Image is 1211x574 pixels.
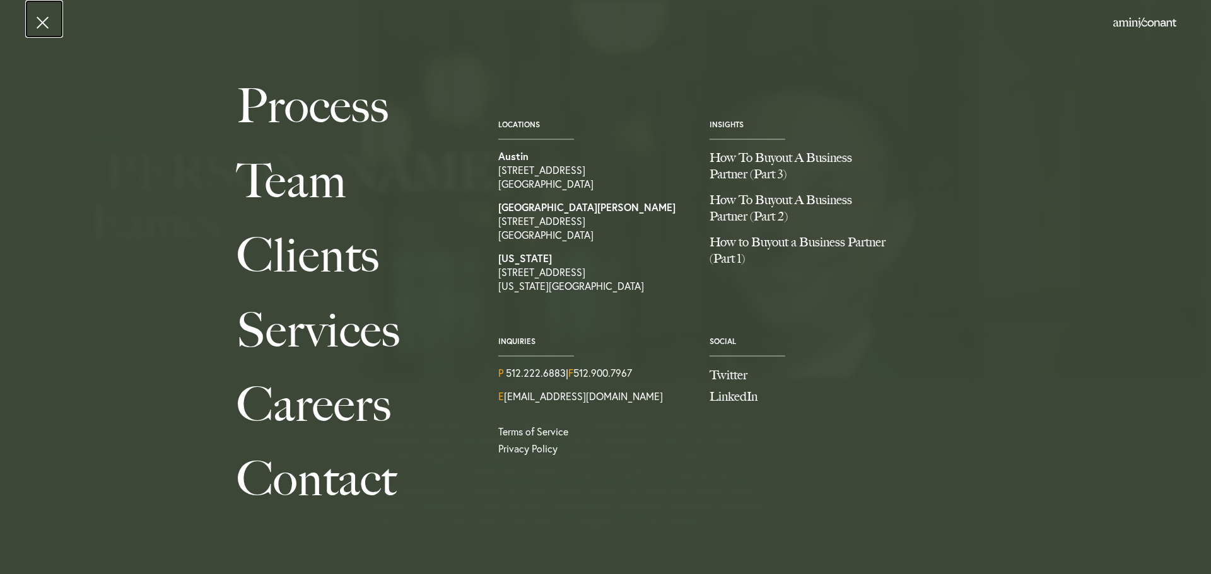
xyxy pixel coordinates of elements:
[1113,18,1176,28] img: Amini & Conant
[498,366,691,380] div: | 512.900.7967
[237,442,470,516] a: Contact
[237,367,470,442] a: Careers
[498,251,552,265] strong: [US_STATE]
[498,389,663,403] a: Email Us
[237,293,470,367] a: Services
[710,366,902,384] a: Follow us on Twitter
[498,120,540,129] a: Locations
[498,442,691,456] a: Privacy Policy
[498,149,691,191] a: View on map
[498,425,568,439] a: Terms of Service
[498,251,691,293] a: View on map
[237,144,470,218] a: Team
[1113,18,1176,28] a: Home
[710,149,902,192] a: How To Buyout A Business Partner (Part 3)
[237,218,470,292] a: Clients
[498,366,503,380] span: P
[710,120,744,129] a: Insights
[498,389,504,403] span: E
[568,366,573,380] span: F
[710,337,902,346] span: Social
[498,200,676,214] strong: [GEOGRAPHIC_DATA][PERSON_NAME]
[498,337,691,346] span: Inquiries
[237,69,470,143] a: Process
[498,149,529,163] strong: Austin
[710,387,902,406] a: Join us on LinkedIn
[506,366,566,380] a: Call us at 5122226883
[498,200,691,242] a: View on map
[710,234,902,276] a: How to Buyout a Business Partner (Part 1)
[710,192,902,234] a: How To Buyout A Business Partner (Part 2)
